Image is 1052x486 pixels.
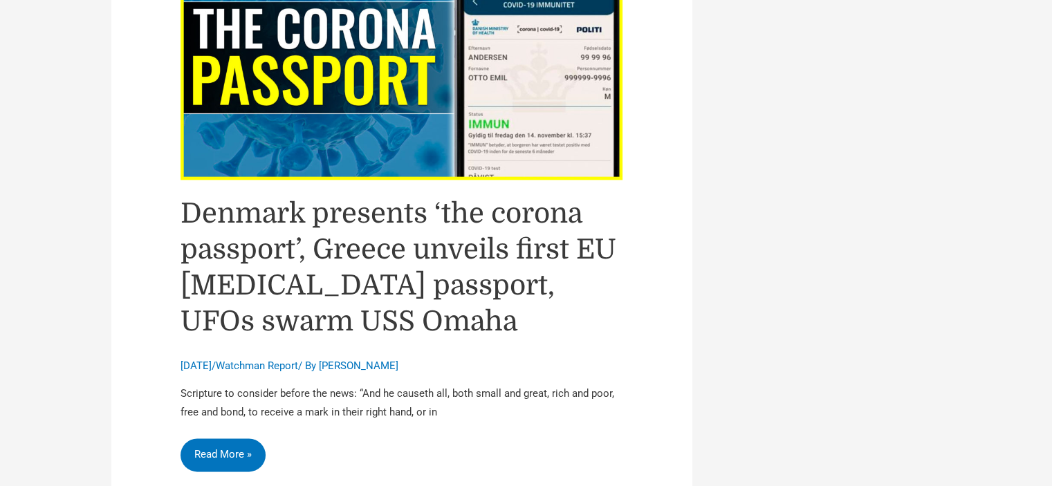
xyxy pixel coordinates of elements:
div: / / By [181,359,623,374]
a: Read: Denmark presents ‘the corona passport’, Greece unveils first EU Covid passport, UFOs swarm ... [181,49,623,62]
span: [DATE] [181,359,212,372]
p: Scripture to consider before the news: “And he causeth all, both small and great, rich and poor, ... [181,384,623,423]
a: Read More » [181,438,266,471]
a: [PERSON_NAME] [319,359,398,372]
a: Watchman Report [216,359,298,372]
a: Denmark presents ‘the corona passport’, Greece unveils first EU [MEDICAL_DATA] passport, UFOs swa... [181,198,616,337]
